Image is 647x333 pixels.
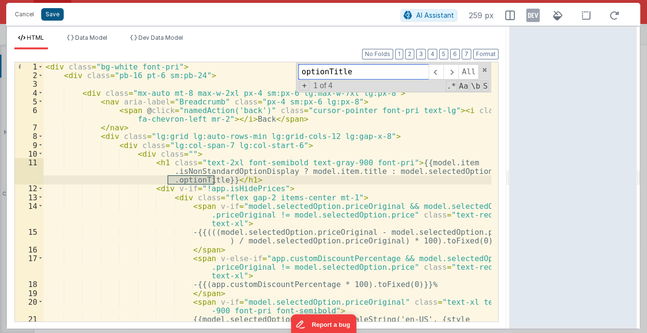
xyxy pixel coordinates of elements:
[15,228,44,245] div: 15
[462,49,471,59] button: 7
[15,106,44,123] div: 6
[439,49,448,59] button: 5
[15,141,44,149] div: 9
[10,8,39,21] button: Cancel
[15,71,44,80] div: 2
[470,80,481,92] span: Whole Word Search
[15,202,44,228] div: 14
[15,280,44,288] div: 18
[298,64,429,80] input: Search for
[138,34,183,41] span: Dev Data Model
[15,80,44,88] div: 3
[15,289,44,298] div: 19
[15,245,44,254] div: 16
[15,315,44,332] div: 21
[15,132,44,140] div: 8
[482,80,489,92] span: Search In Selection
[309,81,336,90] span: 1 of 4
[41,8,64,21] button: Save
[362,49,393,59] button: No Folds
[75,34,107,41] span: Data Model
[469,10,494,21] span: 259 px
[15,97,44,106] div: 5
[446,80,457,92] span: RegExp Search
[405,49,414,59] button: 2
[15,62,44,71] div: 1
[15,158,44,184] div: 11
[27,34,44,41] span: HTML
[15,89,44,97] div: 4
[395,49,403,59] button: 1
[473,49,499,59] button: Format
[416,49,426,59] button: 3
[15,149,44,158] div: 10
[299,80,310,91] span: Toggel Replace mode
[458,64,479,80] span: Alt-Enter
[15,123,44,132] div: 7
[15,184,44,193] div: 12
[15,254,44,280] div: 17
[400,9,457,22] button: AI Assistant
[428,49,437,59] button: 4
[15,298,44,315] div: 20
[416,11,454,19] span: AI Assistant
[450,49,460,59] button: 6
[15,193,44,202] div: 13
[458,80,469,92] span: CaseSensitive Search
